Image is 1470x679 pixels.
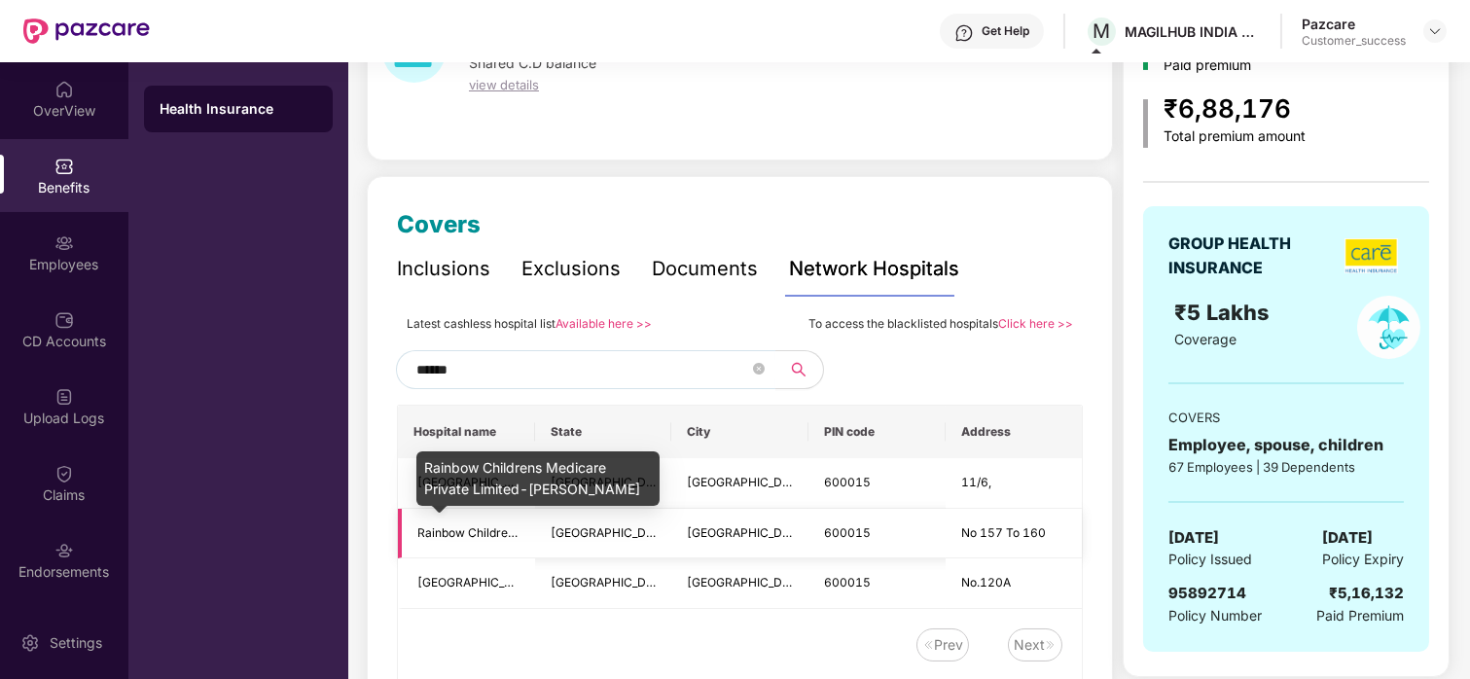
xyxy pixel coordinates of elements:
[397,254,490,284] div: Inclusions
[54,157,74,176] img: svg+xml;base64,PHN2ZyBpZD0iQmVuZWZpdHMiIHhtbG5zPSJodHRwOi8vd3d3LnczLm9yZy8yMDAwL3N2ZyIgd2lkdGg9Ij...
[1329,582,1404,605] div: ₹5,16,132
[407,316,556,331] span: Latest cashless hospital list
[671,406,808,458] th: City
[671,558,808,609] td: Chennai
[1125,22,1261,41] div: MAGILHUB INDIA PRIVATE LIMITED
[469,54,596,71] span: Shared C.D balance
[54,464,74,483] img: svg+xml;base64,PHN2ZyBpZD0iQ2xhaW0iIHhtbG5zPSJodHRwOi8vd3d3LnczLm9yZy8yMDAwL3N2ZyIgd2lkdGg9IjIwIi...
[1164,57,1307,74] div: Paid premium
[961,475,991,489] span: 11/6,
[535,406,672,458] th: State
[54,541,74,560] img: svg+xml;base64,PHN2ZyBpZD0iRW5kb3JzZW1lbnRzIiB4bWxucz0iaHR0cDovL3d3dy53My5vcmcvMjAwMC9zdmciIHdpZH...
[934,634,963,656] div: Prev
[1168,607,1262,624] span: Policy Number
[20,633,40,653] img: svg+xml;base64,PHN2ZyBpZD0iU2V0dGluZy0yMHgyMCIgeG1sbnM9Imh0dHA6Ly93d3cudzMub3JnLzIwMDAvc3ZnIiB3aW...
[922,639,934,651] img: svg+xml;base64,PHN2ZyB4bWxucz0iaHR0cDovL3d3dy53My5vcmcvMjAwMC9zdmciIHdpZHRoPSIxNiIgaGVpZ2h0PSIxNi...
[824,475,871,489] span: 600015
[1316,605,1404,626] span: Paid Premium
[789,254,959,284] div: Network Hospitals
[671,509,808,559] td: Chennai
[1427,23,1443,39] img: svg+xml;base64,PHN2ZyBpZD0iRHJvcGRvd24tMzJ4MzIiIHhtbG5zPSJodHRwOi8vd3d3LnczLm9yZy8yMDAwL3N2ZyIgd2...
[775,350,824,389] button: search
[946,406,1083,458] th: Address
[1168,584,1246,602] span: 95892714
[961,525,1046,540] span: No 157 To 160
[551,525,672,540] span: [GEOGRAPHIC_DATA]
[160,99,317,119] div: Health Insurance
[687,575,808,590] span: [GEOGRAPHIC_DATA]
[1045,639,1057,651] img: svg+xml;base64,PHN2ZyB4bWxucz0iaHR0cDovL3d3dy53My5vcmcvMjAwMC9zdmciIHdpZHRoPSIxNiIgaGVpZ2h0PSIxNi...
[652,254,758,284] div: Documents
[1143,99,1148,148] img: icon
[1168,549,1252,570] span: Policy Issued
[398,509,535,559] td: Rainbow Childrens Medicare Private Limited-Anna Salai Guindy
[1168,408,1404,427] div: COVERS
[398,458,535,509] td: Balakrishna Eye Hospital & Eye Research Centre
[946,558,1083,609] td: No.120A
[44,633,108,653] div: Settings
[535,558,672,609] td: Tamil Nadu
[556,316,652,331] a: Available here >>
[1322,526,1373,550] span: [DATE]
[54,233,74,253] img: svg+xml;base64,PHN2ZyBpZD0iRW1wbG95ZWVzIiB4bWxucz0iaHR0cDovL3d3dy53My5vcmcvMjAwMC9zdmciIHdpZHRoPS...
[1164,128,1306,145] div: Total premium amount
[1302,15,1406,33] div: Pazcare
[1302,33,1406,49] div: Customer_success
[954,23,974,43] img: svg+xml;base64,PHN2ZyBpZD0iSGVscC0zMngzMiIgeG1sbnM9Imh0dHA6Ly93d3cudzMub3JnLzIwMDAvc3ZnIiB3aWR0aD...
[1322,549,1404,570] span: Policy Expiry
[982,23,1029,39] div: Get Help
[808,406,946,458] th: PIN code
[416,451,660,506] div: Rainbow Childrens Medicare Private Limited-[PERSON_NAME]
[397,210,481,238] span: Covers
[961,575,1011,590] span: No.120A
[469,77,539,92] span: view details
[1168,526,1219,550] span: [DATE]
[398,406,535,458] th: Hospital name
[1168,232,1338,280] div: GROUP HEALTH INSURANCE
[417,575,668,590] span: [GEOGRAPHIC_DATA]-[GEOGRAPHIC_DATA]
[54,80,74,99] img: svg+xml;base64,PHN2ZyBpZD0iSG9tZSIgeG1sbnM9Imh0dHA6Ly93d3cudzMub3JnLzIwMDAvc3ZnIiB3aWR0aD0iMjAiIG...
[521,254,621,284] div: Exclusions
[946,458,1083,509] td: 11/6,
[753,363,765,375] span: close-circle
[413,424,520,440] span: Hospital name
[998,316,1073,331] a: Click here >>
[824,525,871,540] span: 600015
[753,360,765,378] span: close-circle
[687,475,808,489] span: [GEOGRAPHIC_DATA]
[54,387,74,407] img: svg+xml;base64,PHN2ZyBpZD0iVXBsb2FkX0xvZ3MiIGRhdGEtbmFtZT0iVXBsb2FkIExvZ3MiIHhtbG5zPSJodHRwOi8vd3...
[1014,634,1045,656] div: Next
[946,509,1083,559] td: No 157 To 160
[54,310,74,330] img: svg+xml;base64,PHN2ZyBpZD0iQ0RfQWNjb3VudHMiIGRhdGEtbmFtZT0iQ0QgQWNjb3VudHMiIHhtbG5zPSJodHRwOi8vd3...
[961,424,1067,440] span: Address
[824,575,871,590] span: 600015
[775,362,823,377] span: search
[687,525,808,540] span: [GEOGRAPHIC_DATA]
[535,509,672,559] td: Tamil Nadu
[417,525,767,540] span: Rainbow Childrens Medicare Private Limited-[PERSON_NAME]
[1094,19,1111,43] span: M
[23,18,150,44] img: New Pazcare Logo
[1174,331,1237,347] span: Coverage
[1345,238,1398,273] img: insurerLogo
[398,558,535,609] td: Vasan Eye Care Hospital-Saidapet
[1357,296,1420,359] img: policyIcon
[671,458,808,509] td: Chennai
[1168,457,1404,477] div: 67 Employees | 39 Dependents
[1174,300,1275,325] span: ₹5 Lakhs
[1164,89,1306,129] div: ₹6,88,176
[808,316,998,331] span: To access the blacklisted hospitals
[1168,433,1404,457] div: Employee, spouse, children
[551,575,672,590] span: [GEOGRAPHIC_DATA]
